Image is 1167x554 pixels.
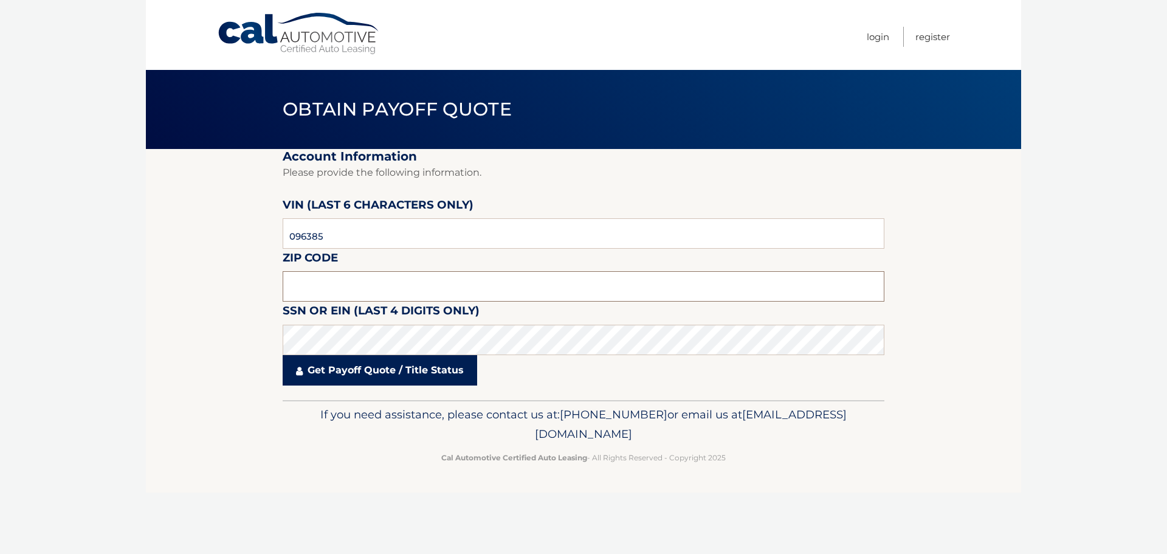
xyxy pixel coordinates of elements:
[283,149,884,164] h2: Account Information
[283,164,884,181] p: Please provide the following information.
[283,98,512,120] span: Obtain Payoff Quote
[283,249,338,271] label: Zip Code
[560,407,667,421] span: [PHONE_NUMBER]
[283,302,480,324] label: SSN or EIN (last 4 digits only)
[915,27,950,47] a: Register
[441,453,587,462] strong: Cal Automotive Certified Auto Leasing
[291,405,876,444] p: If you need assistance, please contact us at: or email us at
[867,27,889,47] a: Login
[283,196,473,218] label: VIN (last 6 characters only)
[217,12,381,55] a: Cal Automotive
[291,451,876,464] p: - All Rights Reserved - Copyright 2025
[283,355,477,386] a: Get Payoff Quote / Title Status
